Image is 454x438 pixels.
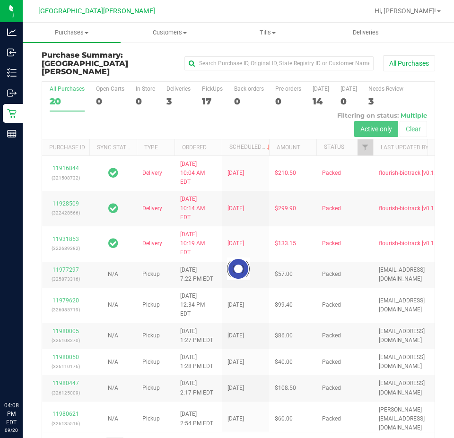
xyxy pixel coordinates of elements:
iframe: Resource center [9,362,38,391]
inline-svg: Retail [7,109,17,118]
a: Deliveries [317,23,415,43]
button: All Purchases [383,55,435,71]
p: 04:08 PM EDT [4,401,18,427]
input: Search Purchase ID, Original ID, State Registry ID or Customer Name... [184,56,374,70]
span: Tills [219,28,316,37]
p: 09/20 [4,427,18,434]
inline-svg: Inbound [7,48,17,57]
a: Purchases [23,23,121,43]
a: Customers [121,23,218,43]
inline-svg: Analytics [7,27,17,37]
span: Hi, [PERSON_NAME]! [375,7,436,15]
inline-svg: Inventory [7,68,17,77]
span: Deliveries [340,28,392,37]
inline-svg: Reports [7,129,17,138]
span: Purchases [23,28,121,37]
span: [GEOGRAPHIC_DATA][PERSON_NAME] [42,59,128,77]
inline-svg: Outbound [7,88,17,98]
span: [GEOGRAPHIC_DATA][PERSON_NAME] [38,7,155,15]
a: Tills [218,23,316,43]
span: Customers [121,28,218,37]
h3: Purchase Summary: [42,51,173,76]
